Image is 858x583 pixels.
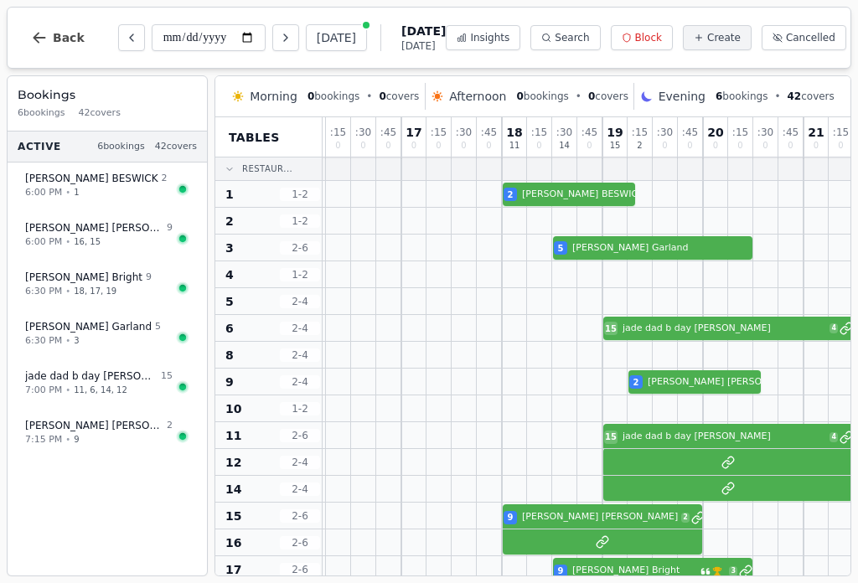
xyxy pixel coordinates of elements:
span: 6 bookings [97,140,145,154]
span: [PERSON_NAME] Bright [572,564,697,578]
span: 6:30 PM [25,285,62,299]
span: 2 [681,513,690,523]
span: 0 [788,142,793,150]
span: 18 [506,126,522,138]
span: 6:30 PM [25,334,62,348]
span: 2 - 4 [280,375,320,389]
span: : 30 [657,127,673,137]
button: Next day [272,24,299,51]
span: : 45 [682,127,698,137]
span: Create [707,31,741,44]
span: 6 [225,320,234,337]
span: 42 covers [155,140,197,154]
span: • [65,433,70,446]
span: [DATE] [401,39,446,53]
span: [DATE] [401,23,446,39]
span: 10 [225,400,241,417]
span: Tables [229,129,280,146]
button: [PERSON_NAME] [PERSON_NAME]96:00 PM•16, 15 [14,212,200,258]
span: 0 [436,142,441,150]
span: 8 [225,347,234,364]
span: 15 [605,431,617,443]
span: covers [787,90,834,103]
span: 2 - 4 [280,482,320,496]
span: • [65,285,70,297]
span: 0 [737,142,742,150]
span: 2 - 4 [280,456,320,469]
span: 0 [385,142,390,150]
span: [PERSON_NAME] Garland [572,241,752,255]
button: jade dad b day [PERSON_NAME] 157:00 PM•11, 6, 14, 12 [14,360,200,406]
span: 2 [637,142,642,150]
span: • [576,90,581,103]
span: 6 bookings [18,106,65,121]
span: 0 [762,142,768,150]
span: Block [635,31,662,44]
span: 2 - 6 [280,563,320,576]
button: Search [530,25,600,50]
span: covers [588,90,628,103]
span: 9 [225,374,234,390]
span: 0 [536,142,541,150]
span: 42 covers [79,106,121,121]
span: 3 [225,240,234,256]
span: 4 [225,266,234,283]
span: 2 [633,376,639,389]
h3: Bookings [18,86,197,103]
span: 2 [508,188,514,201]
span: 2 - 4 [280,322,320,335]
button: [PERSON_NAME] [PERSON_NAME]27:15 PM•9 [14,410,200,456]
span: : 45 [380,127,396,137]
span: jade dad b day [PERSON_NAME] [623,430,826,444]
span: 5 [155,320,161,334]
span: 6:00 PM [25,186,62,200]
span: 15 [161,369,173,384]
span: 17 [225,561,241,578]
span: : 45 [581,127,597,137]
span: 0 [335,142,340,150]
button: [DATE] [306,24,367,51]
span: [PERSON_NAME] [PERSON_NAME] [25,221,163,235]
span: [PERSON_NAME] [PERSON_NAME] [522,510,678,524]
span: 0 [687,142,692,150]
span: 6 [716,90,722,102]
span: [PERSON_NAME] Bright [25,271,142,284]
span: jade dad b day [PERSON_NAME] [623,322,826,336]
span: 20 [707,126,723,138]
span: : 30 [556,127,572,137]
span: [PERSON_NAME] [PERSON_NAME] [648,375,804,390]
button: [PERSON_NAME] Bright96:30 PM•18, 17, 19 [14,261,200,307]
span: 19 [607,126,623,138]
span: 6:00 PM [25,235,62,250]
span: 2 - 6 [280,509,320,523]
span: 9 [74,433,79,446]
span: 0 [411,142,416,150]
span: bookings [716,90,768,103]
span: 2 - 4 [280,295,320,308]
span: jade dad b day [PERSON_NAME] [25,369,158,383]
span: 14 [225,481,241,498]
span: 21 [808,126,824,138]
span: 0 [662,142,667,150]
span: : 15 [531,127,547,137]
span: : 45 [481,127,497,137]
span: 16, 15 [74,235,101,248]
span: : 15 [732,127,748,137]
span: 5 [225,293,234,310]
span: 4 [830,432,838,442]
span: 2 - 4 [280,348,320,362]
span: 1 - 2 [280,268,320,281]
span: • [366,90,372,103]
span: 16 [225,534,241,551]
span: covers [379,90,419,103]
span: 2 - 6 [280,241,320,255]
span: : 30 [456,127,472,137]
span: 5 [558,242,564,255]
span: 0 [838,142,843,150]
span: Afternoon [449,88,506,105]
button: Create [683,25,752,50]
span: 2 - 6 [280,429,320,442]
span: : 15 [833,127,849,137]
button: Back [18,18,98,58]
span: [PERSON_NAME] Garland [25,320,152,333]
